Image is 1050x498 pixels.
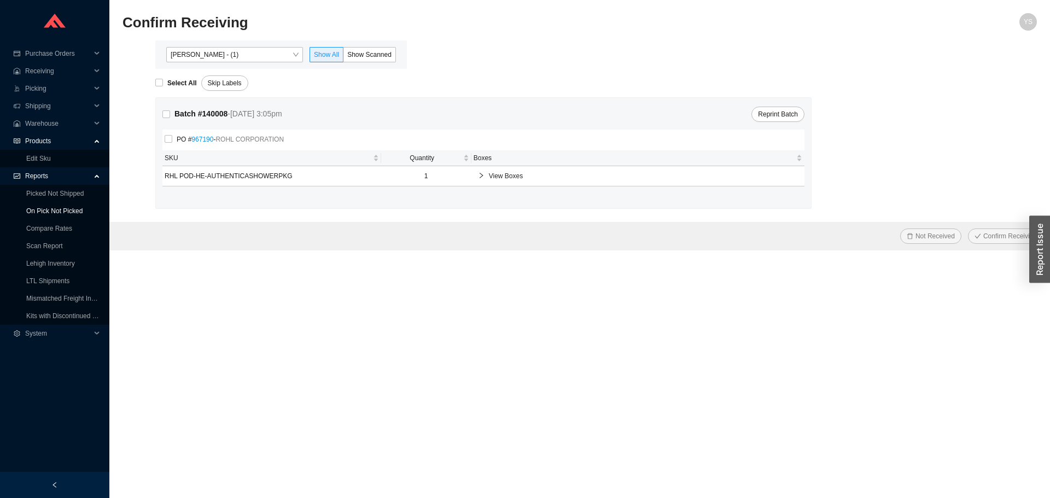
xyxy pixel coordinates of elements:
[26,207,83,215] a: On Pick Not Picked
[758,109,798,120] span: Reprint Batch
[26,295,110,302] a: Mismatched Freight Invoices
[26,312,108,320] a: Kits with Discontinued Parts
[167,79,197,87] strong: Select All
[191,136,213,143] a: 967190
[25,80,91,97] span: Picking
[13,50,21,57] span: credit-card
[489,171,798,181] span: View Boxes
[25,115,91,132] span: Warehouse
[474,166,802,186] div: View Boxes
[25,62,91,80] span: Receiving
[13,330,21,337] span: setting
[25,167,91,185] span: Reports
[162,166,381,186] td: RHL POD-HE-AUTHENTICASHOWERPKG
[26,225,72,232] a: Compare Rates
[381,150,471,166] th: Quantity sortable
[26,190,84,197] a: Picked Not Shipped
[208,78,242,89] span: Skip Labels
[25,325,91,342] span: System
[25,132,91,150] span: Products
[13,173,21,179] span: fund
[26,260,75,267] a: Lehigh Inventory
[474,153,794,163] span: Boxes
[215,136,284,143] span: ROHL CORPORATION
[314,51,339,58] span: Show All
[1024,13,1032,31] span: YS
[174,109,227,118] strong: Batch # 140008
[122,13,808,32] h2: Confirm Receiving
[162,150,381,166] th: SKU sortable
[13,138,21,144] span: read
[471,150,804,166] th: Boxes sortable
[25,45,91,62] span: Purchase Orders
[172,134,288,145] span: PO # -
[968,229,1043,244] button: checkConfirm Receiving
[381,166,471,186] td: 1
[26,155,51,162] a: Edit Sku
[171,48,299,62] span: Angel Negron - (1)
[25,97,91,115] span: Shipping
[201,75,248,91] button: Skip Labels
[478,172,485,179] span: right
[227,109,282,118] span: - [DATE] 3:05pm
[347,51,392,58] span: Show Scanned
[51,482,58,488] span: left
[26,242,63,250] a: Scan Report
[165,153,371,163] span: SKU
[751,107,804,122] button: Reprint Batch
[383,153,461,163] span: Quantity
[26,277,69,285] a: LTL Shipments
